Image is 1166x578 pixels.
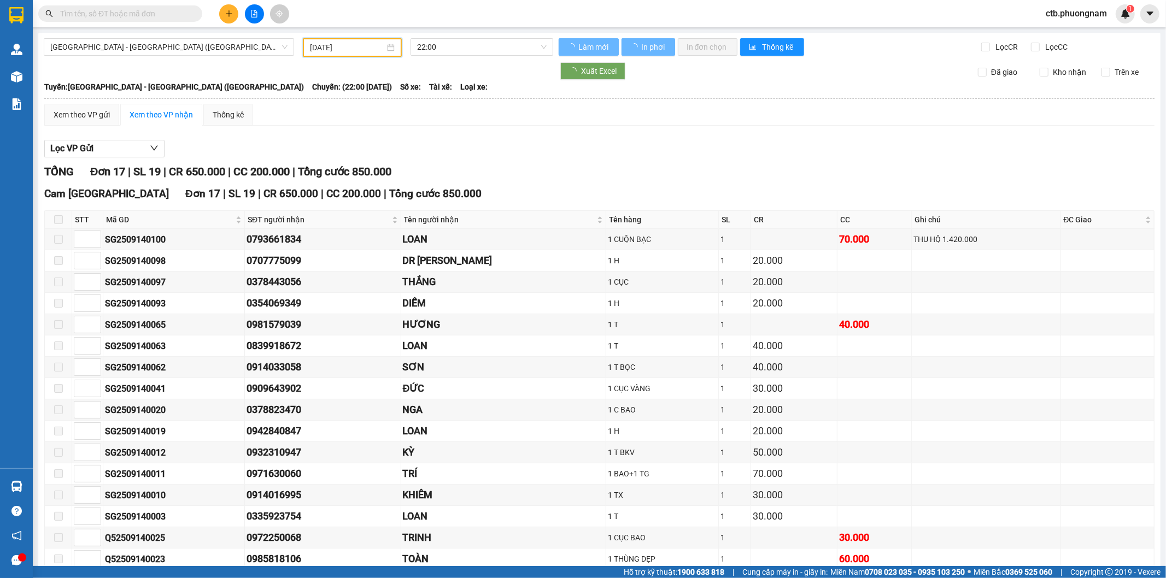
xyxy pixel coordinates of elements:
div: 30.000 [839,530,910,545]
span: Hỗ trợ kỹ thuật: [624,566,724,578]
th: STT [72,211,103,229]
div: SG2509140041 [105,382,243,396]
span: Mã GD [106,214,233,226]
div: 0707775099 [247,253,399,268]
div: 1 [720,276,749,288]
td: SG2509140020 [103,399,245,421]
span: CR 650.000 [169,165,225,178]
td: TRÍ [401,463,606,485]
div: SG2509140065 [105,318,243,332]
div: SG2509140019 [105,424,243,438]
div: HƯƠNG [403,317,604,332]
span: Đơn 17 [185,187,220,200]
div: SG2509140093 [105,297,243,310]
span: file-add [250,10,258,17]
div: 1 BAO+1 TG [608,468,717,480]
div: 20.000 [753,296,835,311]
b: [DOMAIN_NAME] [92,42,150,50]
sup: 1 [1127,5,1134,13]
span: | [223,187,226,200]
td: SG2509140097 [103,272,245,293]
span: loading [567,43,577,51]
div: 20.000 [753,253,835,268]
div: LOAN [403,338,604,353]
td: TRINH [401,527,606,548]
div: Xem theo VP nhận [130,109,193,121]
td: 0354069349 [245,293,401,314]
td: NGA [401,399,606,421]
td: SG2509140098 [103,250,245,272]
span: TỔNG [44,165,74,178]
span: Trên xe [1110,66,1143,78]
div: 1 H [608,255,717,267]
span: plus [225,10,233,17]
td: 0707775099 [245,250,401,272]
span: Xuất Excel [581,65,617,77]
button: In phơi [622,38,675,56]
span: Miền Bắc [974,566,1052,578]
span: | [228,165,231,178]
div: 1 [720,425,749,437]
div: 1 T BỌC [608,361,717,373]
span: Cam [GEOGRAPHIC_DATA] [44,187,169,200]
span: | [292,165,295,178]
div: LOAN [403,232,604,247]
button: plus [219,4,238,23]
div: 1 [720,510,749,522]
div: 0793661834 [247,232,399,247]
span: | [163,165,166,178]
img: warehouse-icon [11,481,22,492]
div: 1 [720,297,749,309]
span: Sài Gòn - Nha Trang (Hàng Hoá) [50,39,288,55]
img: solution-icon [11,98,22,110]
th: CR [751,211,837,229]
span: question-circle [11,506,22,516]
div: 1 T BKV [608,446,717,458]
strong: 0369 525 060 [1005,568,1052,576]
span: down [150,144,159,152]
div: LOAN [403,423,604,439]
span: Kho nhận [1048,66,1091,78]
div: SG2509140097 [105,275,243,289]
div: 1 CỤC [608,276,717,288]
td: SG2509140010 [103,485,245,506]
td: LOAN [401,506,606,527]
span: | [1060,566,1062,578]
span: SL 19 [133,165,161,178]
div: 60.000 [839,551,910,567]
div: 40.000 [839,317,910,332]
img: icon-new-feature [1121,9,1130,19]
span: Đã giao [987,66,1022,78]
td: SG2509140003 [103,506,245,527]
span: ⚪️ [968,570,971,574]
div: Thống kê [213,109,244,121]
th: Tên hàng [606,211,719,229]
span: Cung cấp máy in - giấy in: [742,566,828,578]
div: SG2509140011 [105,467,243,481]
th: Ghi chú [912,211,1060,229]
button: file-add [245,4,264,23]
th: SL [719,211,751,229]
div: TOÀN [403,551,604,567]
b: Tuyến: [GEOGRAPHIC_DATA] - [GEOGRAPHIC_DATA] ([GEOGRAPHIC_DATA]) [44,82,304,91]
td: Q52509140023 [103,548,245,570]
span: Lọc VP Gửi [50,141,93,155]
div: TRÍ [403,466,604,481]
span: Thống kê [763,41,795,53]
span: Lọc CR [992,41,1020,53]
div: 0981579039 [247,317,399,332]
div: 0378823470 [247,402,399,417]
div: 20.000 [753,402,835,417]
td: LOAN [401,421,606,442]
div: SG2509140100 [105,233,243,246]
td: 0914016995 [245,485,401,506]
div: SG2509140063 [105,339,243,353]
td: 0909643902 [245,378,401,399]
td: 0985818106 [245,548,401,570]
span: search [45,10,53,17]
td: SG2509140041 [103,378,245,399]
div: 70.000 [753,466,835,481]
span: 1 [1128,5,1132,13]
div: 1 [720,489,749,501]
span: notification [11,530,22,541]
